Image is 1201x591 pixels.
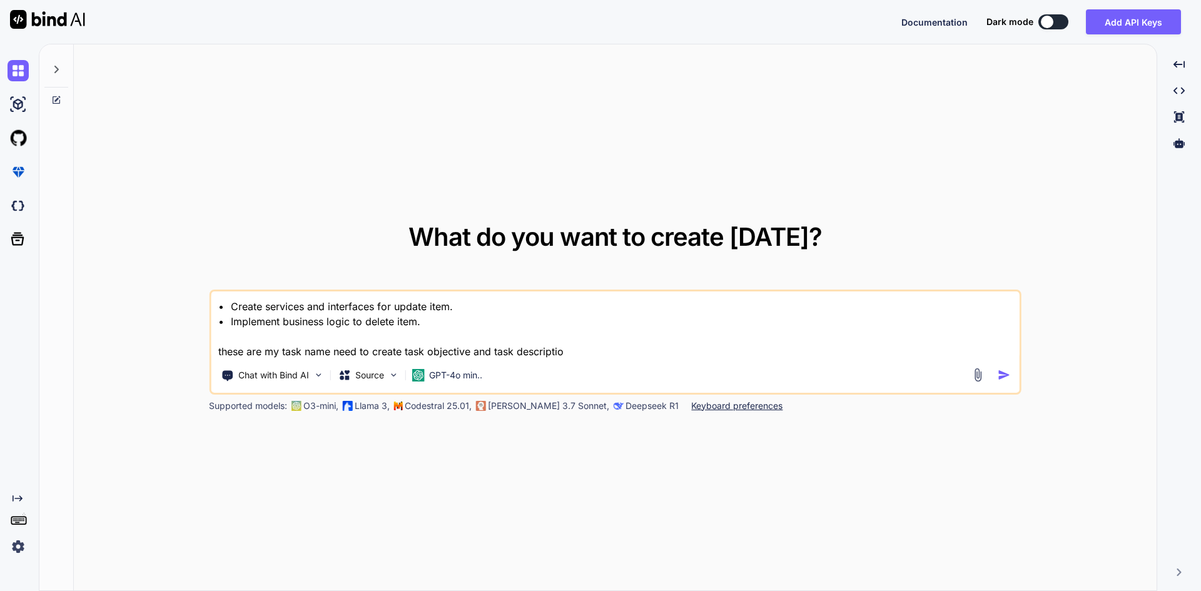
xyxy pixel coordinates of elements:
[429,369,482,381] p: GPT-4o min..
[8,195,29,216] img: darkCloudIdeIcon
[901,17,968,28] span: Documentation
[8,536,29,557] img: settings
[408,221,822,252] span: What do you want to create [DATE]?
[626,400,679,412] p: Deepseek R1
[355,369,384,381] p: Source
[998,368,1011,381] img: icon
[8,128,29,149] img: githubLight
[393,402,402,410] img: Mistral-AI
[8,60,29,81] img: chat
[971,368,985,382] img: attachment
[412,369,424,381] img: GPT-4o mini
[475,401,485,411] img: claude
[613,401,623,411] img: claude
[355,400,390,412] p: Llama 3,
[405,400,472,412] p: Codestral 25.01,
[303,400,338,412] p: O3-mini,
[488,400,609,412] p: [PERSON_NAME] 3.7 Sonnet,
[691,400,783,412] p: Keyboard preferences
[291,401,301,411] img: GPT-4
[211,291,1020,359] textarea: • Create services and interfaces for update item. • Implement business logic to delete item. thes...
[1086,9,1181,34] button: Add API Keys
[8,94,29,115] img: ai-studio
[313,370,323,380] img: Pick Tools
[8,161,29,183] img: premium
[901,16,968,29] button: Documentation
[10,10,85,29] img: Bind AI
[238,369,309,381] p: Chat with Bind AI
[209,400,287,412] p: Supported models:
[986,16,1033,28] span: Dark mode
[388,370,398,380] img: Pick Models
[342,401,352,411] img: Llama2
